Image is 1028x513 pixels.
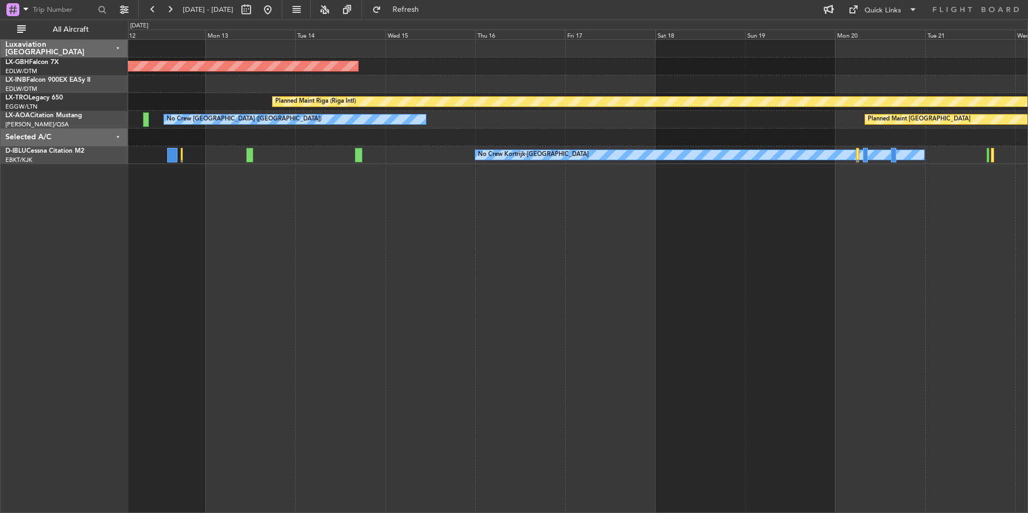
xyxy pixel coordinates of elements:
div: Mon 20 [835,30,925,39]
span: LX-AOA [5,112,30,119]
span: Refresh [383,6,429,13]
span: All Aircraft [28,26,113,33]
div: Sat 18 [655,30,745,39]
div: Thu 16 [475,30,565,39]
div: Planned Maint [GEOGRAPHIC_DATA] [868,111,970,127]
a: LX-AOACitation Mustang [5,112,82,119]
input: Trip Number [33,2,95,18]
button: Refresh [367,1,432,18]
div: Sun 19 [745,30,835,39]
span: LX-INB [5,77,26,83]
div: Quick Links [865,5,901,16]
a: [PERSON_NAME]/QSA [5,120,69,129]
div: No Crew [GEOGRAPHIC_DATA] ([GEOGRAPHIC_DATA]) [167,111,322,127]
a: EDLW/DTM [5,85,37,93]
span: [DATE] - [DATE] [183,5,233,15]
div: Planned Maint Riga (Riga Intl) [275,94,356,110]
button: Quick Links [843,1,923,18]
a: EDLW/DTM [5,67,37,75]
a: LX-GBHFalcon 7X [5,59,59,66]
div: Wed 15 [386,30,475,39]
div: No Crew Kortrijk-[GEOGRAPHIC_DATA] [478,147,589,163]
a: LX-TROLegacy 650 [5,95,63,101]
div: [DATE] [130,22,148,31]
a: EBKT/KJK [5,156,32,164]
div: Fri 17 [565,30,655,39]
span: D-IBLU [5,148,26,154]
div: Tue 21 [925,30,1015,39]
span: LX-TRO [5,95,28,101]
a: EGGW/LTN [5,103,38,111]
a: D-IBLUCessna Citation M2 [5,148,84,154]
button: All Aircraft [12,21,117,38]
a: LX-INBFalcon 900EX EASy II [5,77,90,83]
div: Sun 12 [116,30,205,39]
span: LX-GBH [5,59,29,66]
div: Tue 14 [295,30,385,39]
div: Mon 13 [205,30,295,39]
